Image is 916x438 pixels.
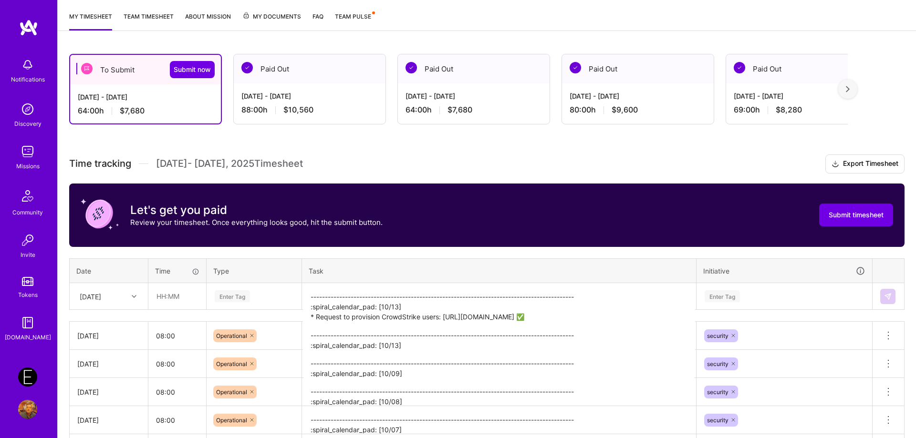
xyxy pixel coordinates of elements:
[16,161,40,171] div: Missions
[570,91,706,101] div: [DATE] - [DATE]
[398,54,550,83] div: Paid Out
[185,11,231,31] a: About Mission
[16,400,40,419] a: User Avatar
[241,105,378,115] div: 88:00 h
[148,351,206,377] input: HH:MM
[18,142,37,161] img: teamwork
[156,158,303,170] span: [DATE] - [DATE] , 2025 Timesheet
[70,258,148,283] th: Date
[77,331,140,341] div: [DATE]
[16,367,40,387] a: Endeavor: Onlocation Mobile/Security- 3338TSV275
[14,119,42,129] div: Discovery
[207,258,302,283] th: Type
[570,105,706,115] div: 80:00 h
[707,360,729,367] span: security
[170,61,215,78] button: Submit now
[69,158,131,170] span: Time tracking
[216,417,247,424] span: Operational
[5,332,51,342] div: [DOMAIN_NAME]
[77,387,140,397] div: [DATE]
[18,231,37,250] img: Invite
[18,367,37,387] img: Endeavor: Onlocation Mobile/Security- 3338TSV275
[703,265,865,276] div: Initiative
[234,54,385,83] div: Paid Out
[303,379,695,405] textarea: -------------------------------------------------------------------------------------------- :spi...
[216,332,247,339] span: Operational
[155,266,199,276] div: Time
[570,62,581,73] img: Paid Out
[18,313,37,332] img: guide book
[174,65,211,74] span: Submit now
[302,258,697,283] th: Task
[335,13,371,20] span: Team Pulse
[832,159,839,169] i: icon Download
[406,62,417,73] img: Paid Out
[612,105,638,115] span: $9,600
[70,55,221,84] div: To Submit
[242,11,301,31] a: My Documents
[81,195,119,233] img: coin
[77,415,140,425] div: [DATE]
[707,388,729,396] span: security
[11,74,45,84] div: Notifications
[12,207,43,217] div: Community
[241,91,378,101] div: [DATE] - [DATE]
[303,407,695,433] textarea: -------------------------------------------------------------------------------------------- :spi...
[132,294,136,299] i: icon Chevron
[21,250,35,260] div: Invite
[69,11,112,31] a: My timesheet
[846,86,850,92] img: right
[335,11,374,31] a: Team Pulse
[406,91,542,101] div: [DATE] - [DATE]
[884,293,892,300] img: Submit
[77,359,140,369] div: [DATE]
[16,184,39,207] img: Community
[148,407,206,433] input: HH:MM
[120,106,145,116] span: $7,680
[303,323,695,349] textarea: -------------------------------------------------------------------------------------------- :spi...
[78,92,213,102] div: [DATE] - [DATE]
[726,54,878,83] div: Paid Out
[149,284,206,309] input: HH:MM
[819,204,893,226] button: Submit timesheet
[734,105,870,115] div: 69:00 h
[776,105,802,115] span: $8,280
[18,55,37,74] img: bell
[303,351,695,377] textarea: -------------------------------------------------------------------------------------------- :spi...
[148,323,206,348] input: HH:MM
[18,290,38,300] div: Tokens
[18,100,37,119] img: discovery
[22,277,33,286] img: tokens
[303,284,695,379] textarea: -------------------------------------------------------------------------------------------- :spi...
[707,417,729,424] span: security
[81,63,93,74] img: To Submit
[242,11,301,22] span: My Documents
[148,379,206,405] input: HH:MM
[130,217,383,227] p: Review your timesheet. Once everything looks good, hit the submit button.
[312,11,323,31] a: FAQ
[448,105,472,115] span: $7,680
[705,289,740,304] div: Enter Tag
[825,154,905,173] button: Export Timesheet
[18,400,37,419] img: User Avatar
[80,291,101,301] div: [DATE]
[216,360,247,367] span: Operational
[707,332,729,339] span: security
[734,62,745,73] img: Paid Out
[734,91,870,101] div: [DATE] - [DATE]
[406,105,542,115] div: 64:00 h
[130,203,383,217] h3: Let's get you paid
[216,388,247,396] span: Operational
[829,210,884,220] span: Submit timesheet
[124,11,174,31] a: Team timesheet
[78,106,213,116] div: 64:00 h
[19,19,38,36] img: logo
[562,54,714,83] div: Paid Out
[241,62,253,73] img: Paid Out
[283,105,313,115] span: $10,560
[215,289,250,304] div: Enter Tag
